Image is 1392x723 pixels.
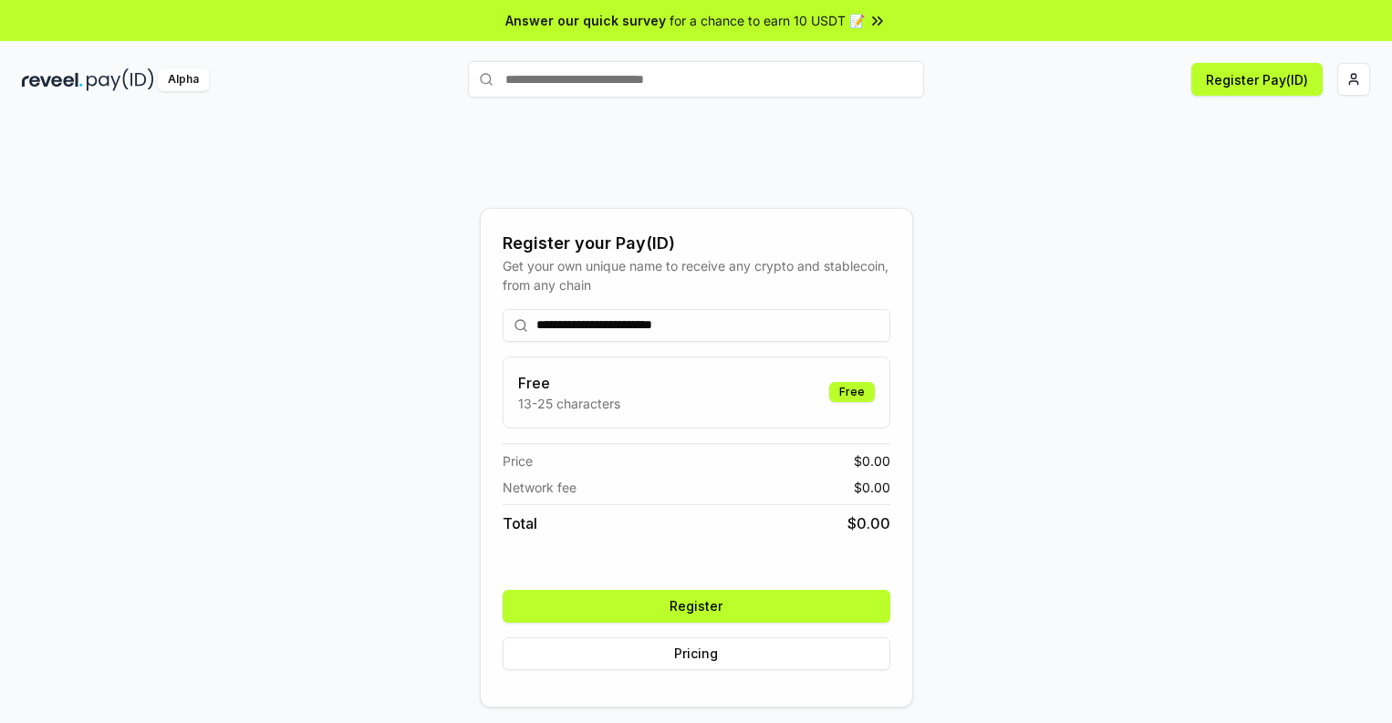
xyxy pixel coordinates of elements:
[503,637,890,670] button: Pricing
[518,394,620,413] p: 13-25 characters
[505,11,666,30] span: Answer our quick survey
[22,68,83,91] img: reveel_dark
[503,478,577,497] span: Network fee
[847,512,890,534] span: $ 0.00
[518,372,620,394] h3: Free
[503,256,890,294] div: Get your own unique name to receive any crypto and stablecoin, from any chain
[503,231,890,256] div: Register your Pay(ID)
[503,590,890,623] button: Register
[1191,63,1323,96] button: Register Pay(ID)
[503,451,533,470] span: Price
[87,68,154,91] img: pay_id
[854,451,890,470] span: $ 0.00
[854,478,890,497] span: $ 0.00
[829,382,875,402] div: Free
[503,512,537,534] span: Total
[670,11,865,30] span: for a chance to earn 10 USDT 📝
[158,68,209,91] div: Alpha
